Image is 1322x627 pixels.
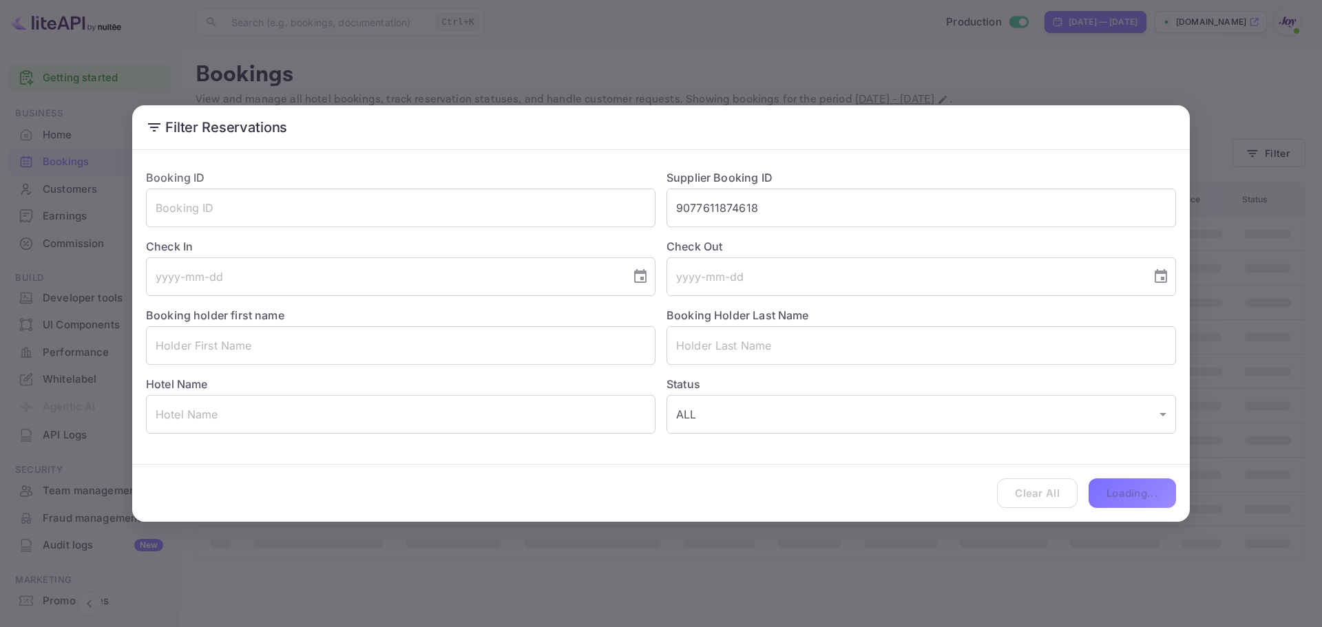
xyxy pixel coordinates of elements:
[146,377,208,391] label: Hotel Name
[1147,263,1175,290] button: Choose date
[667,171,773,184] label: Supplier Booking ID
[146,189,655,227] input: Booking ID
[667,308,809,322] label: Booking Holder Last Name
[667,189,1176,227] input: Supplier Booking ID
[132,105,1190,149] h2: Filter Reservations
[146,326,655,365] input: Holder First Name
[146,395,655,434] input: Hotel Name
[146,171,205,184] label: Booking ID
[667,257,1142,296] input: yyyy-mm-dd
[667,326,1176,365] input: Holder Last Name
[146,257,621,296] input: yyyy-mm-dd
[627,263,654,290] button: Choose date
[146,238,655,255] label: Check In
[146,308,284,322] label: Booking holder first name
[667,376,1176,392] label: Status
[667,238,1176,255] label: Check Out
[667,395,1176,434] div: ALL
